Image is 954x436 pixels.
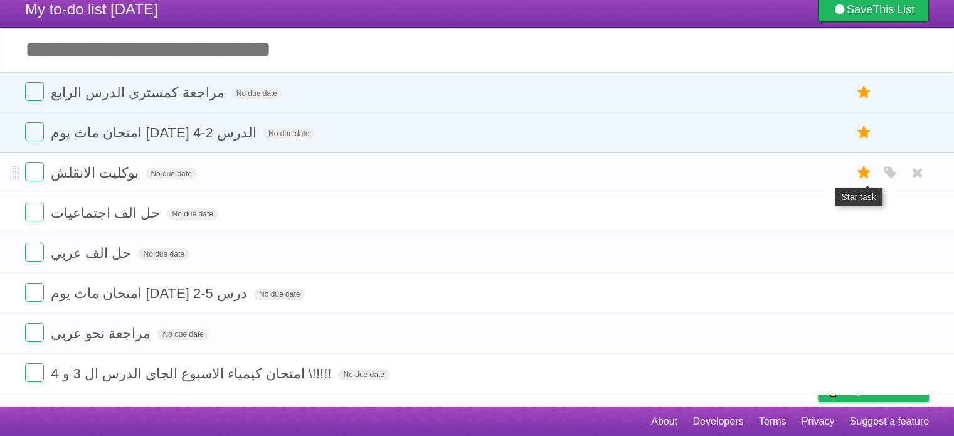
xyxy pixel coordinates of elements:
[51,366,334,381] span: امتحان كيمياء الاسبوع الجاي الدرس ال 3 و 4 \!!!!!
[254,289,305,300] span: No due date
[25,162,44,181] label: Done
[51,245,134,261] span: حل الف عربي
[263,128,314,139] span: No due date
[157,329,208,340] span: No due date
[844,380,923,401] span: Buy me a coffee
[759,410,787,433] a: Terms
[338,369,389,380] span: No due date
[651,410,677,433] a: About
[25,323,44,342] label: Done
[852,82,876,103] label: Star task
[51,165,142,181] span: بوكليت الانقلش
[25,203,44,221] label: Done
[146,168,196,179] span: No due date
[231,88,282,99] span: No due date
[25,1,158,18] span: My to-do list [DATE]
[802,410,834,433] a: Privacy
[167,208,218,220] span: No due date
[51,326,154,341] span: مراجعة نحو عربي
[51,205,163,221] span: حل الف اجتماعيات
[25,82,44,101] label: Done
[25,122,44,141] label: Done
[51,85,227,100] span: مراجعة كمستري الدرس الرابع
[850,410,929,433] a: Suggest a feature
[692,410,743,433] a: Developers
[872,3,914,16] b: This List
[138,248,189,260] span: No due date
[51,125,260,141] span: امتحان ماث يوم [DATE] الدرس 2-4
[852,122,876,143] label: Star task
[51,285,250,301] span: امتحان ماث يوم [DATE] درس 5-2
[852,162,876,183] label: Star task
[25,243,44,262] label: Done
[25,363,44,382] label: Done
[25,283,44,302] label: Done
